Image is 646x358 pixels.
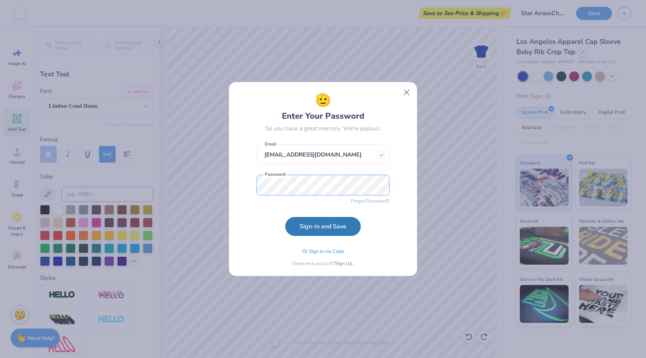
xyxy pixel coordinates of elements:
div: Need new account? [292,260,354,268]
span: Forgot Password? [351,198,389,205]
span: Or Sign in via Code [302,248,344,256]
div: Enter Your Password [282,91,364,122]
span: 🫡 [315,91,331,110]
button: Close [400,85,414,100]
span: Sign Up. [335,260,354,268]
button: Sign-in and Save [285,217,361,236]
div: So you have a great memory. We're jealous. [265,124,381,133]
